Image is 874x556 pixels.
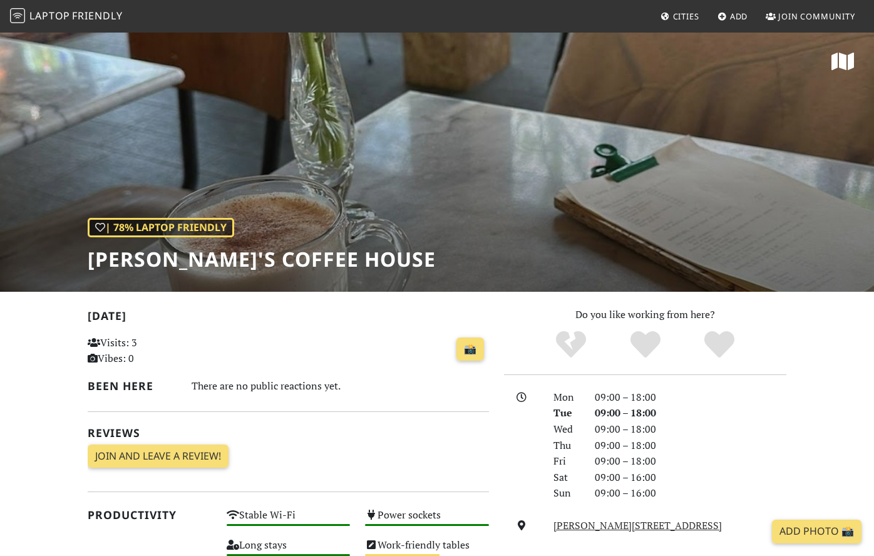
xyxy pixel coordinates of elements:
[587,453,794,470] div: 09:00 – 18:00
[10,8,25,23] img: LaptopFriendly
[673,11,699,22] span: Cities
[587,485,794,502] div: 09:00 – 16:00
[546,405,587,421] div: Tue
[88,335,212,367] p: Visits: 3 Vibes: 0
[10,6,123,28] a: LaptopFriendly LaptopFriendly
[88,445,229,468] a: Join and leave a review!
[761,5,860,28] a: Join Community
[546,470,587,486] div: Sat
[456,337,484,361] a: 📸
[712,5,753,28] a: Add
[504,307,786,323] p: Do you like working from here?
[730,11,748,22] span: Add
[546,485,587,502] div: Sun
[88,508,212,522] h2: Productivity
[546,438,587,454] div: Thu
[587,470,794,486] div: 09:00 – 16:00
[533,329,608,361] div: No
[682,329,757,361] div: Definitely!
[587,389,794,406] div: 09:00 – 18:00
[88,247,436,271] h1: [PERSON_NAME]'s coffee house
[608,329,682,361] div: Yes
[587,438,794,454] div: 09:00 – 18:00
[192,377,489,395] div: There are no public reactions yet.
[88,379,177,393] h2: Been here
[88,309,489,327] h2: [DATE]
[772,520,861,543] a: Add Photo 📸
[778,11,855,22] span: Join Community
[219,506,358,536] div: Stable Wi-Fi
[88,218,234,238] div: | 78% Laptop Friendly
[72,9,122,23] span: Friendly
[29,9,70,23] span: Laptop
[357,506,496,536] div: Power sockets
[88,426,489,440] h2: Reviews
[546,389,587,406] div: Mon
[553,518,722,532] a: [PERSON_NAME][STREET_ADDRESS]
[587,421,794,438] div: 09:00 – 18:00
[587,405,794,421] div: 09:00 – 18:00
[546,421,587,438] div: Wed
[655,5,704,28] a: Cities
[546,453,587,470] div: Fri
